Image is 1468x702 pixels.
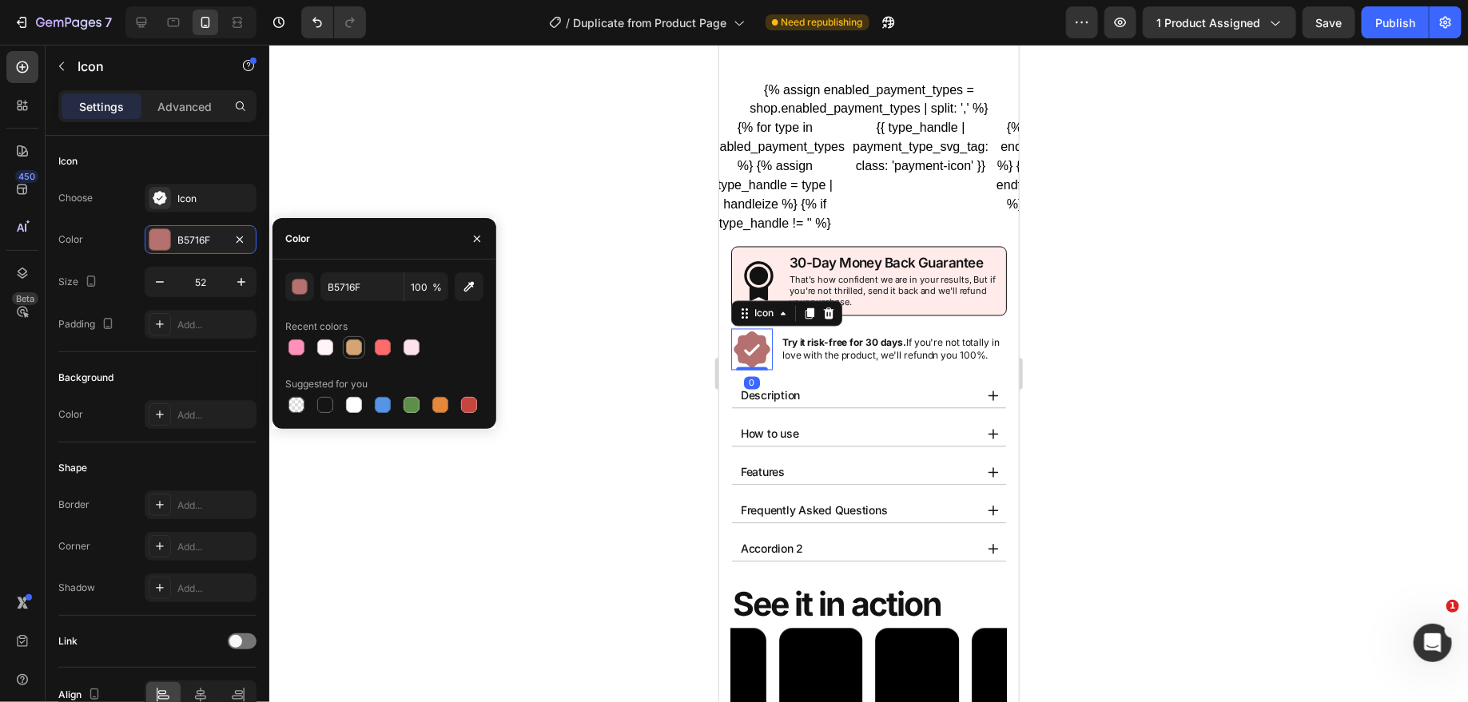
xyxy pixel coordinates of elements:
div: Beta [12,292,38,305]
div: Background [58,371,113,385]
div: Color [285,232,310,246]
div: Add... [177,498,253,513]
div: Add... [177,581,253,596]
div: Shape [58,461,87,475]
div: 450 [15,170,38,183]
p: That's how confident we are in your results, But if you're not thrilled, send it back and we'll r... [70,231,280,264]
p: How to use [22,379,80,399]
p: 7 [105,13,112,32]
div: Icon [58,154,78,169]
li: {{ type_handle | payment_type_svg_tag: class: 'payment-icon' }} [133,74,269,189]
iframe: Intercom live chat [1414,624,1452,662]
p: Description [22,341,81,361]
h2: See it in action [12,537,288,583]
p: Settings [79,98,124,115]
div: Rich Text Editor. Editing area: main [62,291,288,321]
div: Border [58,498,90,512]
span: % [432,280,442,295]
h2: 30-Day Money Back Guarantee [69,208,281,229]
strong: Try it risk-free for 30 days. [63,292,187,304]
p: Accordion 2 [22,494,84,514]
span: / [567,14,571,31]
button: Save [1303,6,1355,38]
div: Add... [177,318,253,332]
p: If you're not totally in love with the product, we'll refundn you 100%. [63,292,286,319]
div: Size [58,272,101,293]
div: Color [58,232,83,247]
div: Add... [177,408,253,422]
button: Publish [1362,6,1429,38]
span: Duplicate from Product Page [574,14,727,31]
div: Color [58,407,83,422]
div: Recent colors [285,319,348,334]
span: 1 product assigned [1156,14,1260,31]
div: Choose [58,191,93,205]
p: Features [22,418,66,438]
button: 7 [6,6,119,38]
button: 1 product assigned [1143,6,1296,38]
div: Publish [1375,14,1415,31]
p: Frequently Asked Questions [22,456,169,476]
div: Icon [177,192,253,206]
div: Link [58,634,78,648]
iframe: Design area [719,45,1019,702]
div: {% assign enabled_payment_types = shop.enabled_payment_types | split: ',' %} [12,36,288,189]
div: 0 [25,332,41,345]
p: Advanced [157,98,212,115]
div: Undo/Redo [301,6,366,38]
div: Add... [177,540,253,554]
div: B5716F [177,233,224,248]
p: Icon [78,57,213,76]
div: Suggested for you [285,377,368,391]
div: Padding [58,314,117,335]
div: Shadow [58,581,95,595]
span: 1 [1446,600,1459,613]
div: Corner [58,539,90,553]
input: Eg: FFFFFF [320,272,404,301]
ul: {% for type in enabled_payment_types %} {% assign type_handle = type | handleize %} {% if type_ha... [12,74,288,189]
span: Save [1316,16,1343,30]
span: Need republishing [782,15,863,30]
